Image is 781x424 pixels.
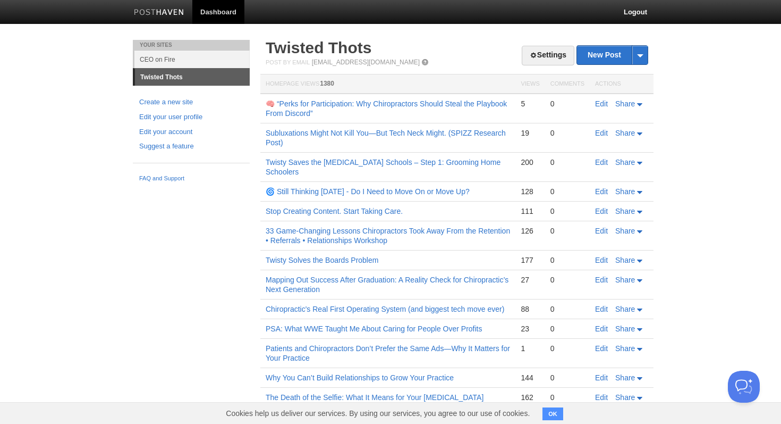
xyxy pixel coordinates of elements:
[260,74,515,94] th: Homepage Views
[550,157,584,167] div: 0
[266,373,454,382] a: Why You Can’t Build Relationships to Grow Your Practice
[728,371,760,403] iframe: Help Scout Beacon - Open
[133,40,250,51] li: Your Sites
[550,255,584,265] div: 0
[134,51,250,68] a: CEO on Fire
[595,158,608,167] a: Edit
[135,69,250,86] a: Twisted Thots
[615,305,635,313] span: Share
[550,344,584,353] div: 0
[615,129,635,137] span: Share
[522,46,574,65] a: Settings
[134,9,184,17] img: Posthaven-bar
[266,158,500,176] a: Twisty Saves the [MEDICAL_DATA] Schools – Step 1: Grooming Home Schoolers
[595,344,608,353] a: Edit
[521,187,539,196] div: 128
[266,39,371,56] a: Twisted Thots
[550,393,584,402] div: 0
[550,206,584,216] div: 0
[550,187,584,196] div: 0
[521,99,539,109] div: 5
[521,393,539,402] div: 162
[515,74,545,94] th: Views
[595,129,608,137] a: Edit
[521,128,539,138] div: 19
[595,325,608,333] a: Edit
[139,127,243,138] a: Edit your account
[542,408,563,420] button: OK
[615,393,635,402] span: Share
[521,344,539,353] div: 1
[615,158,635,167] span: Share
[139,97,243,108] a: Create a new site
[577,46,648,64] a: New Post
[266,325,482,333] a: PSA: What WWE Taught Me About Caring for People Over Profits
[615,256,635,264] span: Share
[266,256,378,264] a: Twisty Solves the Boards Problem
[266,344,510,362] a: Patients and Chiropractors Don’t Prefer the Same Ads—Why It Matters for Your Practice
[590,74,653,94] th: Actions
[550,304,584,314] div: 0
[615,373,635,382] span: Share
[320,80,334,87] span: 1380
[615,344,635,353] span: Share
[312,59,420,66] a: [EMAIL_ADDRESS][DOMAIN_NAME]
[266,59,310,65] span: Post by Email
[550,373,584,383] div: 0
[139,112,243,123] a: Edit your user profile
[521,373,539,383] div: 144
[521,304,539,314] div: 88
[266,227,510,245] a: 33 Game-Changing Lessons Chiropractors Took Away From the Retention • Referrals • Relationships W...
[595,99,608,108] a: Edit
[615,99,635,108] span: Share
[595,276,608,284] a: Edit
[521,157,539,167] div: 200
[521,275,539,285] div: 27
[139,141,243,152] a: Suggest a feature
[550,226,584,236] div: 0
[615,187,635,196] span: Share
[615,325,635,333] span: Share
[550,324,584,334] div: 0
[595,373,608,382] a: Edit
[550,99,584,109] div: 0
[595,256,608,264] a: Edit
[266,99,507,118] a: 🧠 “Perks for Participation: Why Chiropractors Should Steal the Playbook From Discord”
[521,255,539,265] div: 177
[595,305,608,313] a: Edit
[615,227,635,235] span: Share
[615,207,635,215] span: Share
[550,128,584,138] div: 0
[595,227,608,235] a: Edit
[266,276,508,294] a: Mapping Out Success After Graduation: A Reality Check for Chiropractic’s Next Generation
[595,187,608,196] a: Edit
[215,403,540,424] span: Cookies help us deliver our services. By using our services, you agree to our use of cookies.
[521,226,539,236] div: 126
[139,174,243,184] a: FAQ and Support
[615,276,635,284] span: Share
[545,74,590,94] th: Comments
[521,206,539,216] div: 111
[521,324,539,334] div: 23
[266,187,470,196] a: 🌀 Still Thinking [DATE] - Do I Need to Move On or Move Up?
[266,207,403,215] a: Stop Creating Content. Start Taking Care.
[595,393,608,402] a: Edit
[550,275,584,285] div: 0
[266,393,483,411] a: The Death of the Selfie: What It Means for Your [MEDICAL_DATA] Practice
[266,305,504,313] a: Chiropractic's Real First Operating System (and biggest tech move ever)
[595,207,608,215] a: Edit
[266,129,506,147] a: Subluxations Might Not Kill You—But Tech Neck Might. (SPIZZ Research Post)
